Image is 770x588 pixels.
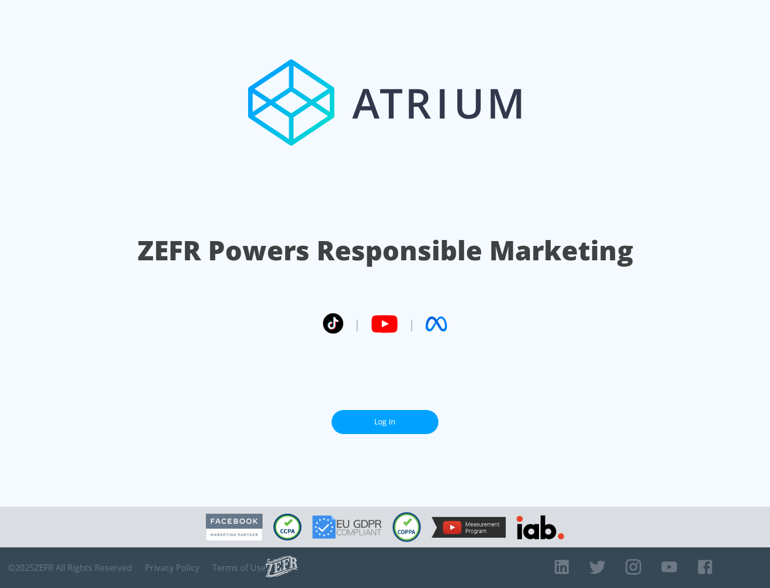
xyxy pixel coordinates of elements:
img: YouTube Measurement Program [432,517,506,538]
a: Privacy Policy [145,562,199,573]
img: Facebook Marketing Partner [206,514,263,541]
span: © 2025 ZEFR All Rights Reserved [8,562,132,573]
img: COPPA Compliant [392,512,421,542]
a: Terms of Use [212,562,266,573]
a: Log In [332,410,438,434]
img: IAB [517,515,564,539]
span: | [354,316,360,332]
img: GDPR Compliant [312,515,382,539]
span: | [409,316,415,332]
h1: ZEFR Powers Responsible Marketing [137,232,633,269]
img: CCPA Compliant [273,514,302,540]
